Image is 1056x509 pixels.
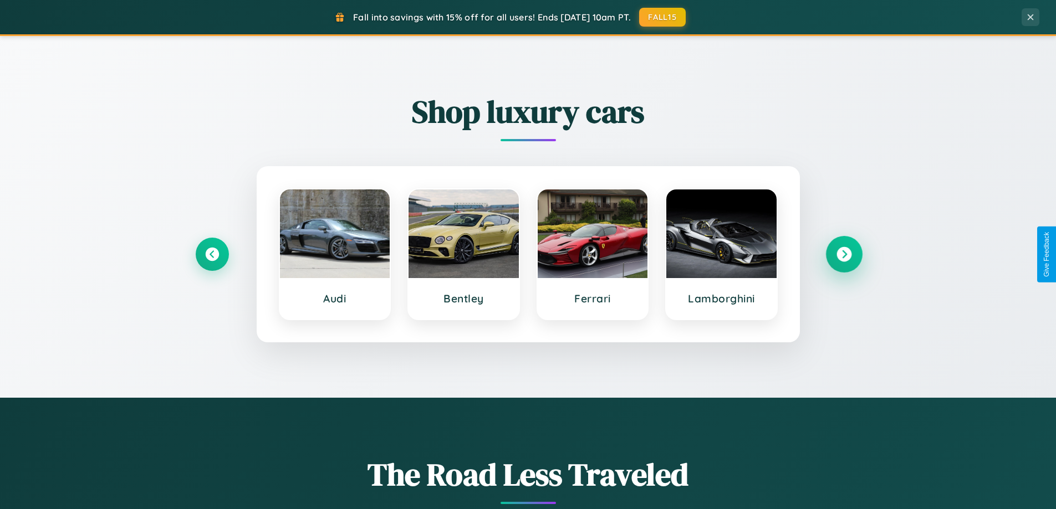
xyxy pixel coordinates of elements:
[639,8,686,27] button: FALL15
[1043,232,1050,277] div: Give Feedback
[549,292,637,305] h3: Ferrari
[291,292,379,305] h3: Audi
[420,292,508,305] h3: Bentley
[196,453,861,496] h1: The Road Less Traveled
[353,12,631,23] span: Fall into savings with 15% off for all users! Ends [DATE] 10am PT.
[677,292,766,305] h3: Lamborghini
[196,90,861,133] h2: Shop luxury cars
